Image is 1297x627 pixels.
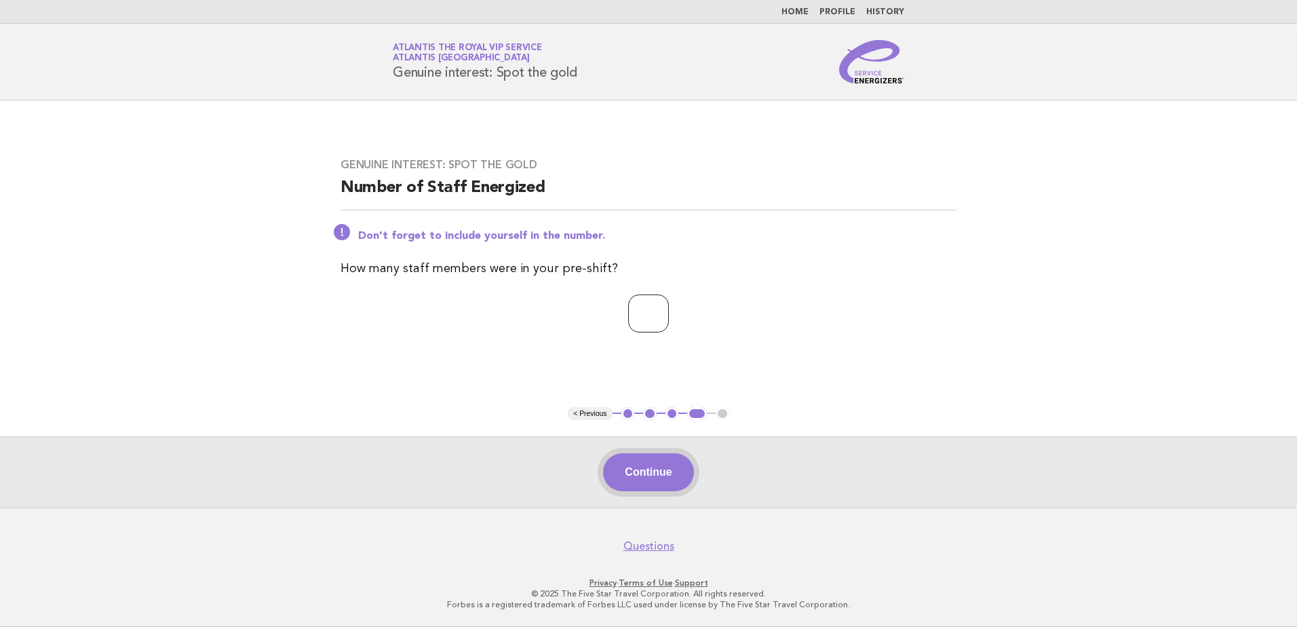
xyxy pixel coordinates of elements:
a: Home [781,8,809,16]
a: Privacy [589,578,617,588]
button: Continue [603,453,693,491]
a: Support [675,578,708,588]
a: Atlantis the Royal VIP ServiceAtlantis [GEOGRAPHIC_DATA] [393,43,542,62]
a: Terms of Use [619,578,673,588]
p: Forbes is a registered trademark of Forbes LLC used under license by The Five Star Travel Corpora... [233,599,1064,610]
span: Atlantis [GEOGRAPHIC_DATA] [393,54,530,63]
h1: Genuine interest: Spot the gold [393,44,577,79]
h2: Number of Staff Energized [341,177,956,210]
h3: Genuine interest: Spot the gold [341,158,956,172]
a: Questions [623,539,674,553]
button: < Previous [568,407,612,421]
p: Don't forget to include yourself in the number. [358,229,956,243]
button: 1 [621,407,635,421]
button: 4 [687,407,707,421]
a: History [866,8,904,16]
img: Service Energizers [839,40,904,83]
a: Profile [819,8,855,16]
p: · · [233,577,1064,588]
button: 2 [643,407,657,421]
button: 3 [665,407,679,421]
p: © 2025 The Five Star Travel Corporation. All rights reserved. [233,588,1064,599]
p: How many staff members were in your pre-shift? [341,259,956,278]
